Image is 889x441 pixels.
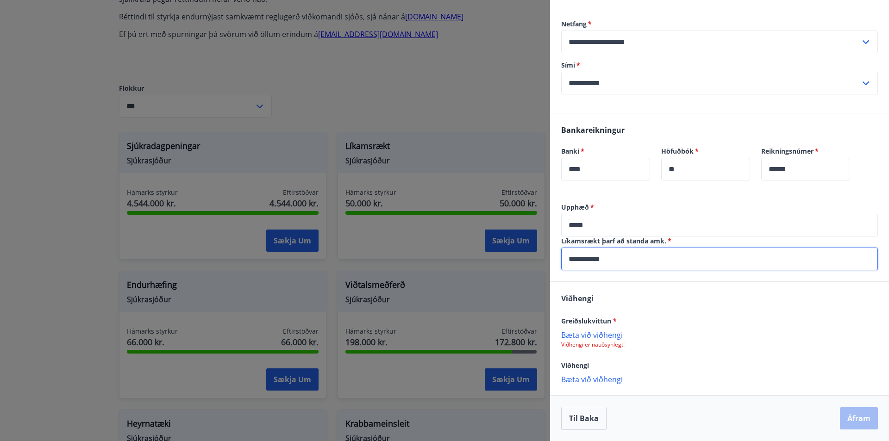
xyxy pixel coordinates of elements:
label: Reikningsnúmer [761,147,850,156]
span: Bankareikningur [561,125,625,135]
p: Viðhengi er nauðsynlegt! [561,341,878,348]
p: Bæta við viðhengi [561,330,878,339]
label: Höfuðbók [661,147,750,156]
p: Bæta við viðhengi [561,374,878,384]
button: Til baka [561,407,607,430]
label: Netfang [561,19,878,29]
div: Líkamsrækt þarf að standa amk. [561,248,878,270]
div: Upphæð [561,214,878,236]
span: Viðhengi [561,361,589,370]
label: Banki [561,147,650,156]
span: Viðhengi [561,293,594,304]
label: Líkamsrækt þarf að standa amk. [561,236,878,246]
label: Sími [561,61,878,70]
label: Upphæð [561,203,878,212]
span: Greiðslukvittun [561,317,617,325]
